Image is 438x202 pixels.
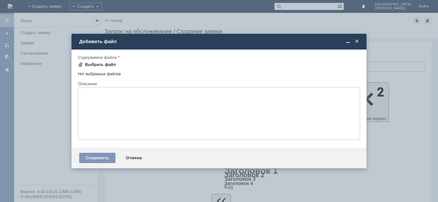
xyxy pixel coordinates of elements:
div: Содержимое файла [78,55,359,60]
div: Добавить файл [79,39,360,44]
div: Выбрать файл [85,62,116,67]
span: Свернуть (Ctrl + M) [345,39,351,44]
div: Описание [78,82,359,86]
div: Нет выбранных файлов [78,69,360,77]
span: Закрыть [354,39,360,44]
div: Добрый вечер, прошу удалить отложенные чеки во вложении. [GEOGRAPHIC_DATA] [3,3,94,13]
